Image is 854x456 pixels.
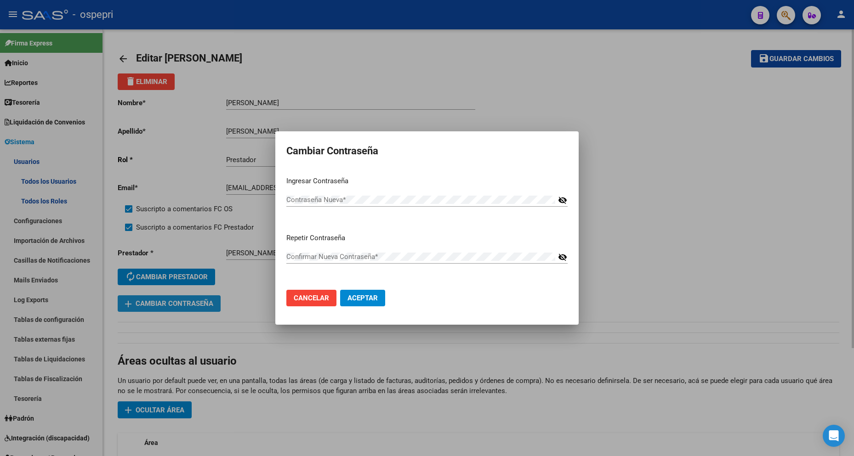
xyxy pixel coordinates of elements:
p: Repetir Contraseña [286,233,568,243]
span: Aceptar [347,294,378,302]
mat-icon: visibility_off [558,195,567,206]
button: Cancelar [286,290,336,306]
div: Open Intercom Messenger [823,425,845,447]
span: Cancelar [294,294,329,302]
h2: Cambiar Contraseña [286,142,568,160]
button: Aceptar [340,290,385,306]
p: Ingresar Contraseña [286,176,568,186]
mat-icon: visibility_off [558,252,567,263]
